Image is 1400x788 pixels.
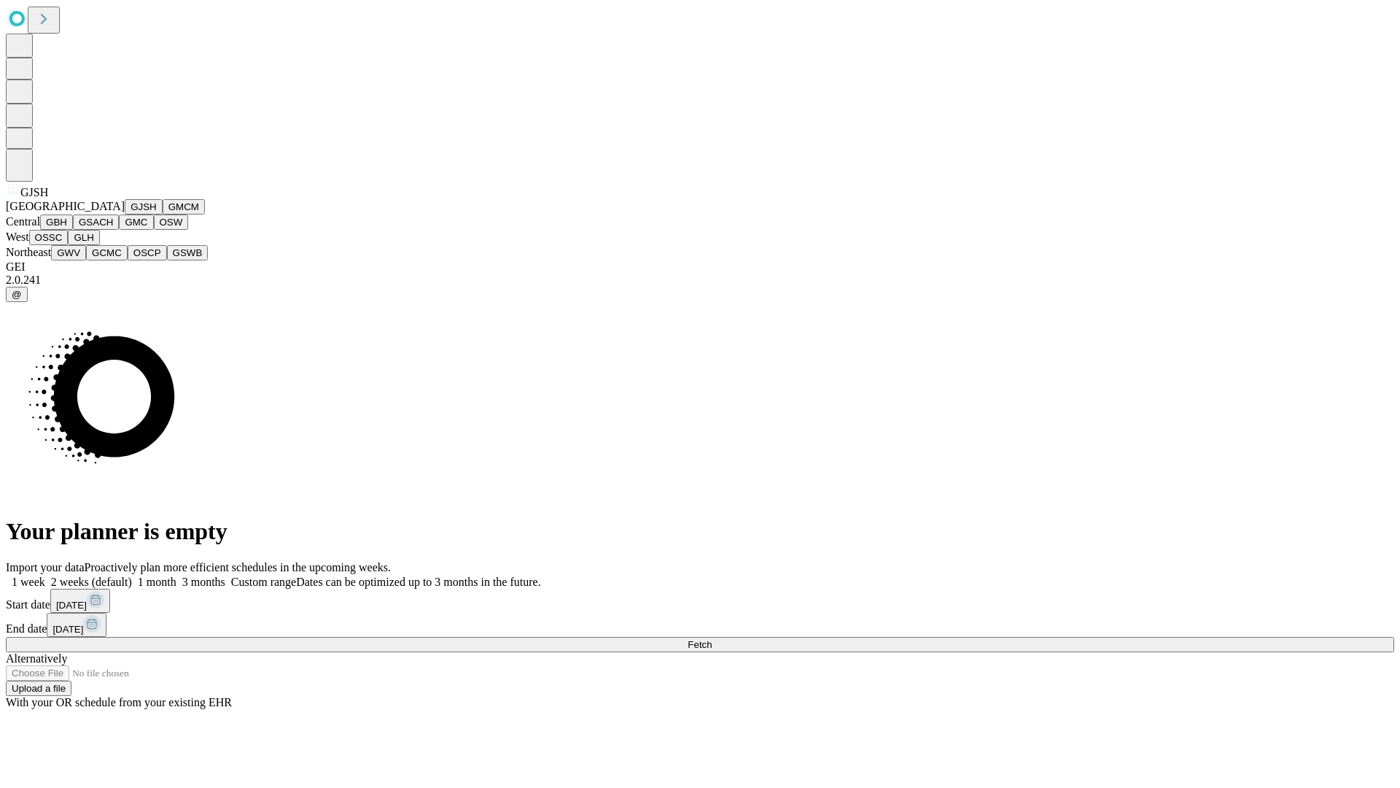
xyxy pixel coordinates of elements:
[231,576,296,588] span: Custom range
[6,287,28,302] button: @
[128,245,167,260] button: OSCP
[29,230,69,245] button: OSSC
[182,576,225,588] span: 3 months
[20,186,48,198] span: GJSH
[6,518,1394,545] h1: Your planner is empty
[73,215,119,230] button: GSACH
[163,199,205,215] button: GMCM
[51,576,132,588] span: 2 weeks (default)
[85,561,391,573] span: Proactively plan more efficient schedules in the upcoming weeks.
[138,576,176,588] span: 1 month
[688,639,712,650] span: Fetch
[6,200,125,212] span: [GEOGRAPHIC_DATA]
[6,613,1394,637] div: End date
[6,696,232,708] span: With your OR schedule from your existing EHR
[6,274,1394,287] div: 2.0.241
[6,215,40,228] span: Central
[68,230,99,245] button: GLH
[56,600,87,611] span: [DATE]
[6,637,1394,652] button: Fetch
[6,652,67,665] span: Alternatively
[6,231,29,243] span: West
[51,245,86,260] button: GWV
[119,215,153,230] button: GMC
[6,561,85,573] span: Import your data
[154,215,189,230] button: OSW
[40,215,73,230] button: GBH
[6,260,1394,274] div: GEI
[125,199,163,215] button: GJSH
[47,613,106,637] button: [DATE]
[52,624,83,635] span: [DATE]
[86,245,128,260] button: GCMC
[12,289,22,300] span: @
[6,681,71,696] button: Upload a file
[50,589,110,613] button: [DATE]
[167,245,209,260] button: GSWB
[12,576,45,588] span: 1 week
[6,589,1394,613] div: Start date
[6,246,51,258] span: Northeast
[296,576,540,588] span: Dates can be optimized up to 3 months in the future.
